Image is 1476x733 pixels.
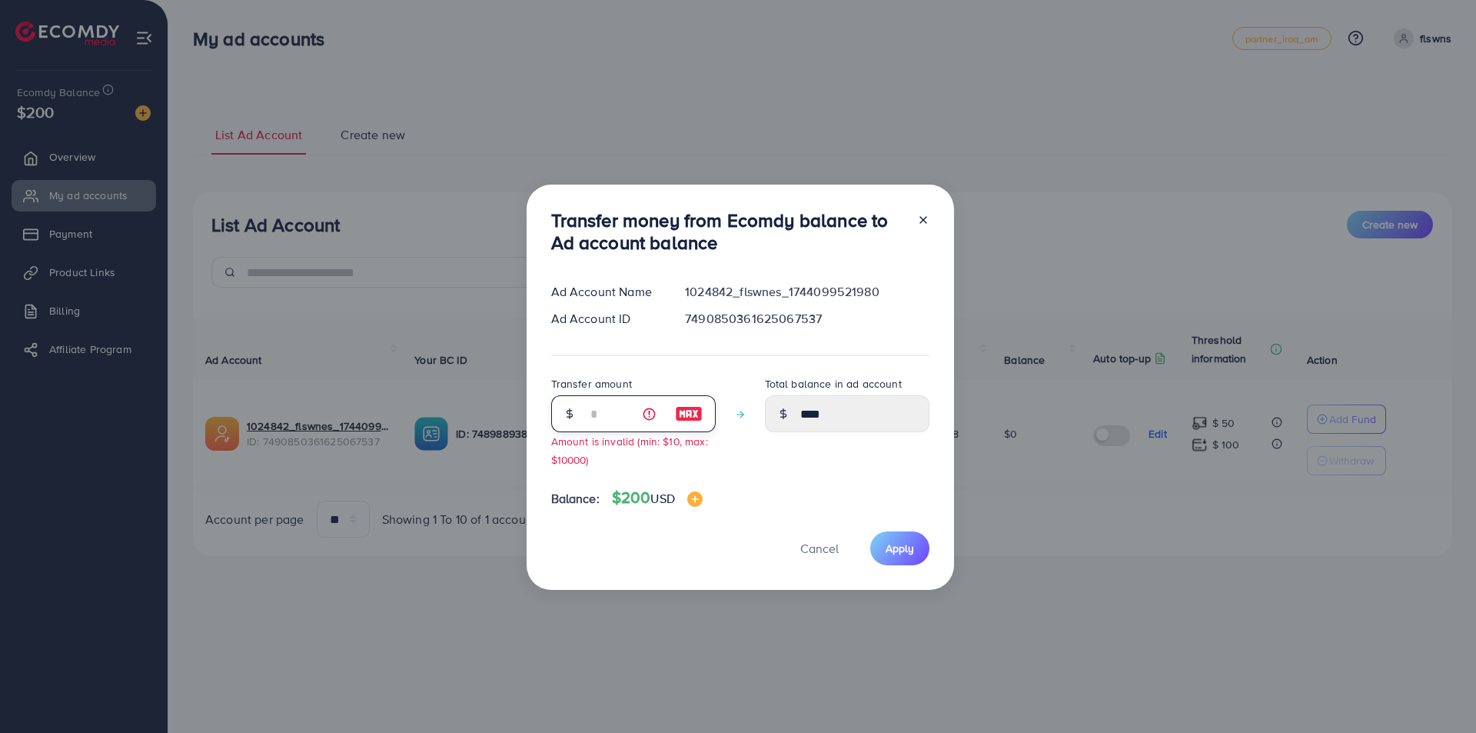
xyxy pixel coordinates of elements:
label: Transfer amount [551,376,632,391]
img: image [675,405,703,423]
h3: Transfer money from Ecomdy balance to Ad account balance [551,209,905,254]
h4: $200 [612,488,703,508]
small: Amount is invalid (min: $10, max: $10000) [551,434,708,466]
iframe: Chat [1411,664,1464,721]
span: Balance: [551,490,600,508]
div: 1024842_flswnes_1744099521980 [673,283,941,301]
span: Apply [886,541,914,556]
span: Cancel [800,540,839,557]
div: 7490850361625067537 [673,310,941,328]
div: Ad Account ID [539,310,673,328]
span: USD [650,490,674,507]
button: Apply [870,531,929,565]
label: Total balance in ad account [765,376,902,391]
div: Ad Account Name [539,283,673,301]
img: image [687,491,703,507]
button: Cancel [781,531,858,565]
